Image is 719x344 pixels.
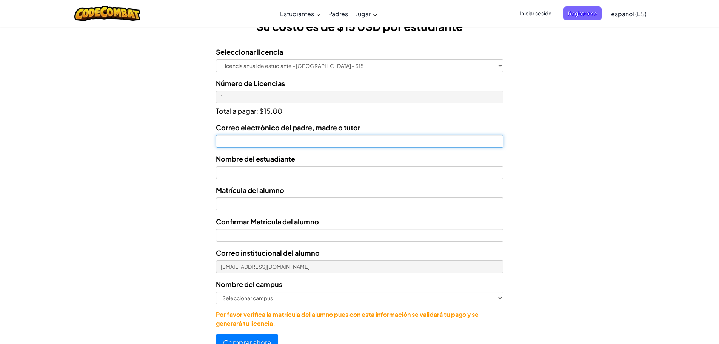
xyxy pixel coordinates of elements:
[325,3,352,24] a: Padres
[216,279,282,290] label: Nombre del campus
[563,6,602,20] button: Registrarse
[607,3,650,24] a: español (ES)
[216,247,320,258] label: Correo institucional del alumno
[515,6,556,20] button: Iniciar sesión
[216,185,284,196] label: Matrícula del alumno
[216,216,319,227] label: Confirmar Matrícula del alumno
[216,78,285,89] label: Número de Licencias
[280,10,314,18] span: Estudiantes
[216,103,503,116] p: Total a pagar: $15.00
[216,310,503,328] p: Por favor verifica la matrícula del alumno pues con esta información se validará tu pago y se gen...
[276,3,325,24] a: Estudiantes
[216,46,283,57] label: Seleccionar licencia
[352,3,381,24] a: Jugar
[216,122,360,133] label: Correo electrónico del padre, madre o tutor
[216,153,295,164] label: Nombre del estuadiante
[611,10,647,18] span: español (ES)
[356,10,371,18] span: Jugar
[74,6,140,21] img: CodeCombat logo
